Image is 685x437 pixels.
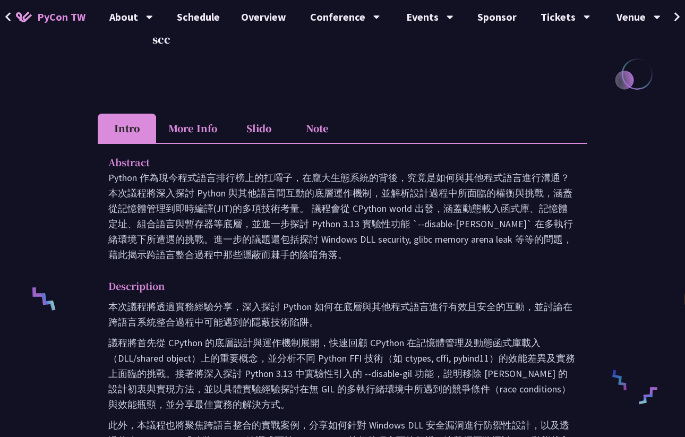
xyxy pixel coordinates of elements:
li: Note [288,114,346,143]
p: Description [108,278,555,294]
p: scc [124,31,199,47]
img: Home icon of PyCon TW 2025 [16,12,32,22]
p: Abstract [108,155,555,170]
a: PyCon TW [5,4,96,30]
p: 本次議程將透過實務經驗分享，深入探討 Python 如何在底層與其他程式語言進行有效且安全的互動，並討論在跨語言系統整合過程中可能遇到的隱蔽技術陷阱。 [108,299,577,330]
li: Slido [229,114,288,143]
li: Intro [98,114,156,143]
p: Python 作為現今程式語言排行榜上的扛壩子，在龐大生態系統的背後，究竟是如何與其他程式語言進行溝通？本次議程將深入探討 Python 與其他語言間互動的底層運作機制，並解析設計過程中所面臨的... [108,170,577,262]
p: 議程將首先從 CPython 的底層設計與運作機制展開，快速回顧 CPython 在記憶體管理及動態函式庫載入（DLL/shared object）上的重要概念，並分析不同 Python FFI... [108,335,577,412]
span: PyCon TW [37,9,85,25]
li: More Info [156,114,229,143]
